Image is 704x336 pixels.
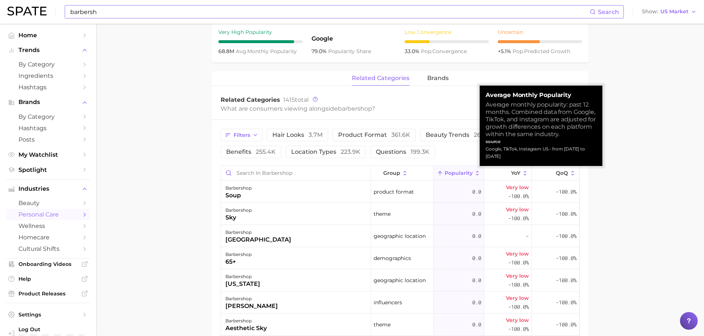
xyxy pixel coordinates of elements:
span: Brands [18,99,78,105]
span: 79.0% [312,48,328,55]
span: Settings [18,311,78,318]
a: Hashtags [6,122,90,134]
a: Onboarding Videos [6,259,90,270]
div: Uncertain [498,28,582,37]
div: sky [225,213,252,222]
span: beauty trends [426,132,494,138]
span: Trends [18,47,78,53]
a: Ingredients [6,70,90,82]
div: barbershop [225,250,252,259]
a: by Category [6,59,90,70]
span: 0.0 [472,276,481,285]
div: 3 / 10 [405,40,489,43]
div: What are consumers viewing alongside ? [221,104,531,114]
a: personal care [6,209,90,220]
span: by Category [18,113,78,120]
span: Show [642,10,658,14]
span: questions [376,149,429,155]
button: group [371,166,434,180]
span: Hashtags [18,125,78,132]
button: ShowUS Market [640,7,698,17]
span: Posts [18,136,78,143]
span: -100.0% [508,302,529,311]
a: cultural shifts [6,243,90,254]
button: barbershop[US_STATE]geographic location0.0Very low-100.0%-100.0% [221,269,579,291]
span: 268.7k [474,131,494,138]
span: 255.4k [256,148,276,155]
a: Help [6,273,90,284]
button: Filters [221,129,262,141]
a: by Category [6,111,90,122]
div: Very High Popularity [218,28,303,37]
span: cultural shifts [18,245,78,252]
abbr: popularity index [421,48,432,55]
span: popularity share [328,48,371,55]
div: barbershop [225,294,278,303]
span: personal care [18,211,78,218]
a: Product Releases [6,288,90,299]
button: barbershopaesthetic skytheme0.0Very low-100.0%-100.0% [221,314,579,336]
span: barbershop [338,105,372,112]
span: 223.9k [341,148,360,155]
span: total [283,96,309,103]
span: influencers [374,298,402,307]
span: -100.0% [556,320,577,329]
input: Search here for a brand, industry, or ingredient [69,6,590,18]
span: - [526,232,529,240]
a: beauty [6,197,90,209]
span: -100.0% [508,214,529,223]
span: 0.0 [472,232,481,240]
div: [PERSON_NAME] [225,302,278,311]
span: Help [18,276,78,282]
span: demographics [374,254,411,263]
span: -100.0% [556,209,577,218]
div: barbershop [225,316,267,325]
span: 3.7m [309,131,323,138]
input: Search in barbershop [221,166,371,180]
span: Google [312,34,396,43]
span: by Category [18,61,78,68]
div: 9 / 10 [218,40,303,43]
span: Very low [506,316,529,325]
div: [US_STATE] [225,280,260,288]
span: convergence [421,48,467,55]
span: Log Out [18,326,94,333]
span: QoQ [556,170,568,176]
div: [GEOGRAPHIC_DATA] [225,235,291,244]
a: Spotlight [6,164,90,176]
span: hair looks [272,132,323,138]
button: QoQ [532,166,579,180]
a: Home [6,30,90,41]
span: 68.8m [218,48,236,55]
a: wellness [6,220,90,232]
span: location types [291,149,360,155]
strong: source [486,139,501,144]
span: -100.0% [556,276,577,285]
span: theme [374,320,391,329]
span: Industries [18,186,78,192]
a: homecare [6,232,90,243]
span: 0.0 [472,298,481,307]
button: Popularity [434,166,484,180]
span: -100.0% [508,280,529,289]
div: Google, TikTok, Instagram US - from [DATE] to [DATE] [486,145,596,160]
div: Low Convergence [405,28,489,37]
span: Hashtags [18,84,78,91]
a: Posts [6,134,90,145]
span: Product Releases [18,290,78,297]
span: theme [374,209,391,218]
span: 0.0 [472,254,481,263]
span: Related Categories [221,96,280,103]
a: Hashtags [6,82,90,93]
a: Settings [6,309,90,320]
span: 0.0 [472,187,481,196]
span: Very low [506,294,529,302]
span: homecare [18,234,78,241]
button: YoY [484,166,532,180]
span: -100.0% [508,192,529,201]
span: 199.3k [411,148,429,155]
span: product format [338,132,410,138]
span: 1415 [283,96,295,103]
div: aesthetic sky [225,324,267,333]
span: predicted growth [513,48,570,55]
